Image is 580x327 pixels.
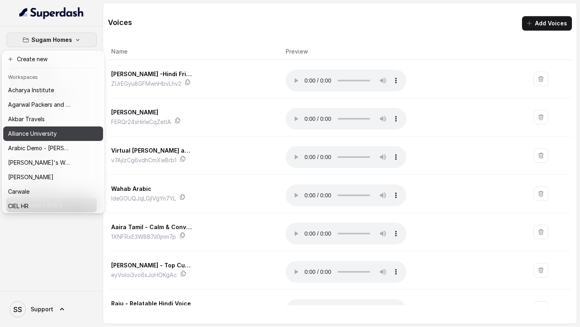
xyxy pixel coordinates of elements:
p: Agarwal Packers and Movers - DRS Group [8,100,72,110]
p: [PERSON_NAME] [8,172,54,182]
p: Sugam Homes [31,35,72,45]
button: Create new [3,52,103,66]
p: Akbar Travels [8,114,45,124]
header: Workspaces [3,70,103,83]
div: Sugam Homes [2,50,105,213]
p: Arabic Demo - [PERSON_NAME] [8,143,72,153]
p: CIEL HR [8,201,29,211]
p: Carwale [8,187,29,197]
p: [PERSON_NAME]'s Workspace [8,158,72,168]
p: Alliance University [8,129,57,139]
button: Sugam Homes [6,33,97,47]
p: Acharya Institute [8,85,54,95]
